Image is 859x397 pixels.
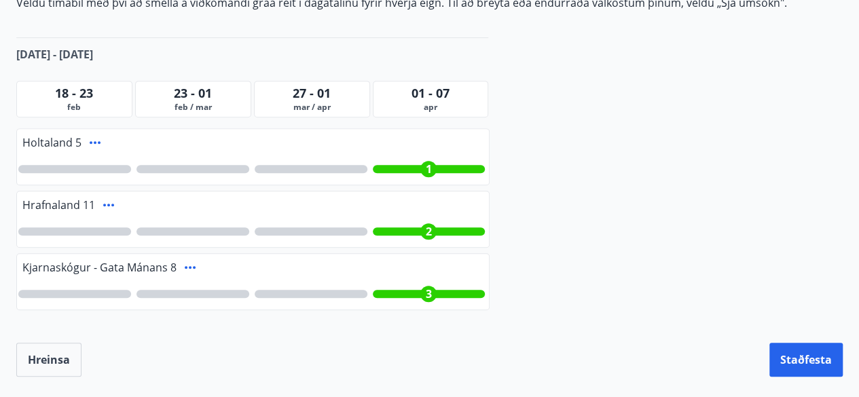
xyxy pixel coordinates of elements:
span: Kjarnaskógur - Gata Mánans 8 [22,260,177,275]
span: 1 [426,162,432,176]
span: 18 - 23 [55,85,93,101]
span: 3 [426,286,432,301]
span: 2 [426,224,432,239]
span: 01 - 07 [412,85,450,101]
span: 27 - 01 [293,85,331,101]
span: mar / apr [257,102,367,113]
span: feb [20,102,129,113]
span: Hrafnaland 11 [22,197,95,212]
span: apr [376,102,486,113]
span: 23 - 01 [174,85,212,101]
span: feb / mar [139,102,248,113]
span: [DATE] - [DATE] [16,47,93,62]
button: Hreinsa [16,343,81,377]
span: Holtaland 5 [22,135,81,150]
button: Staðfesta [769,343,843,377]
